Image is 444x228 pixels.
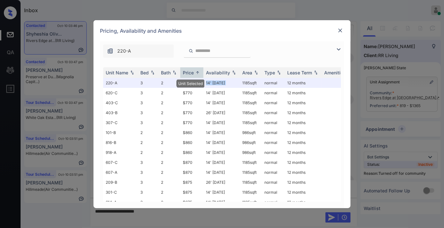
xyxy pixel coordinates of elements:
[240,118,262,128] td: 1185 sqft
[180,128,203,138] td: $860
[103,78,138,88] td: 220-A
[287,70,312,75] div: Lease Term
[180,98,203,108] td: $770
[285,187,322,197] td: 12 months
[180,157,203,167] td: $870
[180,167,203,177] td: $870
[189,48,193,54] img: icon-zuma
[203,167,240,177] td: 14' [DATE]
[324,70,346,75] div: Amenities
[240,138,262,148] td: 986 sqft
[203,148,240,157] td: 14' [DATE]
[240,157,262,167] td: 1185 sqft
[203,88,240,98] td: 14' [DATE]
[138,88,158,98] td: 3
[171,70,178,75] img: sorting
[262,167,285,177] td: normal
[158,138,180,148] td: 2
[180,148,203,157] td: $860
[180,88,203,98] td: $770
[93,20,351,41] div: Pricing, Availability and Amenities
[240,88,262,98] td: 1185 sqft
[106,70,128,75] div: Unit Name
[262,177,285,187] td: normal
[138,157,158,167] td: 3
[262,118,285,128] td: normal
[158,78,180,88] td: 2
[240,148,262,157] td: 986 sqft
[231,70,237,75] img: sorting
[158,118,180,128] td: 2
[276,70,282,75] img: sorting
[203,177,240,187] td: 26' [DATE]
[138,108,158,118] td: 3
[285,177,322,187] td: 12 months
[149,70,156,75] img: sorting
[138,148,158,157] td: 2
[158,128,180,138] td: 2
[203,187,240,197] td: 14' [DATE]
[138,128,158,138] td: 2
[103,128,138,138] td: 101-B
[203,118,240,128] td: 14' [DATE]
[183,70,194,75] div: Price
[103,88,138,98] td: 620-C
[103,108,138,118] td: 403-B
[103,157,138,167] td: 607-C
[285,167,322,177] td: 12 months
[180,177,203,187] td: $875
[180,78,203,88] td: $770
[138,118,158,128] td: 3
[285,138,322,148] td: 12 months
[262,78,285,88] td: normal
[262,128,285,138] td: normal
[203,108,240,118] td: 26' [DATE]
[138,138,158,148] td: 2
[285,197,322,207] td: 12 months
[180,108,203,118] td: $770
[203,197,240,207] td: 14' [DATE]
[240,177,262,187] td: 1185 sqft
[203,138,240,148] td: 14' [DATE]
[138,98,158,108] td: 3
[158,187,180,197] td: 2
[103,187,138,197] td: 301-C
[285,78,322,88] td: 12 months
[285,128,322,138] td: 12 months
[103,118,138,128] td: 307-C
[158,148,180,157] td: 2
[264,70,275,75] div: Type
[158,167,180,177] td: 2
[103,177,138,187] td: 209-B
[262,98,285,108] td: normal
[203,98,240,108] td: 14' [DATE]
[262,148,285,157] td: normal
[180,187,203,197] td: $875
[313,70,319,75] img: sorting
[158,197,180,207] td: 2
[240,187,262,197] td: 1185 sqft
[240,98,262,108] td: 1185 sqft
[203,157,240,167] td: 14' [DATE]
[262,197,285,207] td: normal
[138,78,158,88] td: 3
[285,108,322,118] td: 12 months
[240,167,262,177] td: 1185 sqft
[240,197,262,207] td: 1185 sqft
[206,70,230,75] div: Availability
[203,128,240,138] td: 14' [DATE]
[138,187,158,197] td: 3
[103,138,138,148] td: 816-B
[103,148,138,157] td: 918-A
[262,108,285,118] td: normal
[262,157,285,167] td: normal
[194,70,201,75] img: sorting
[262,138,285,148] td: normal
[335,46,342,53] img: icon-zuma
[180,138,203,148] td: $860
[285,157,322,167] td: 12 months
[285,98,322,108] td: 12 months
[158,108,180,118] td: 2
[161,70,171,75] div: Bath
[242,70,252,75] div: Area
